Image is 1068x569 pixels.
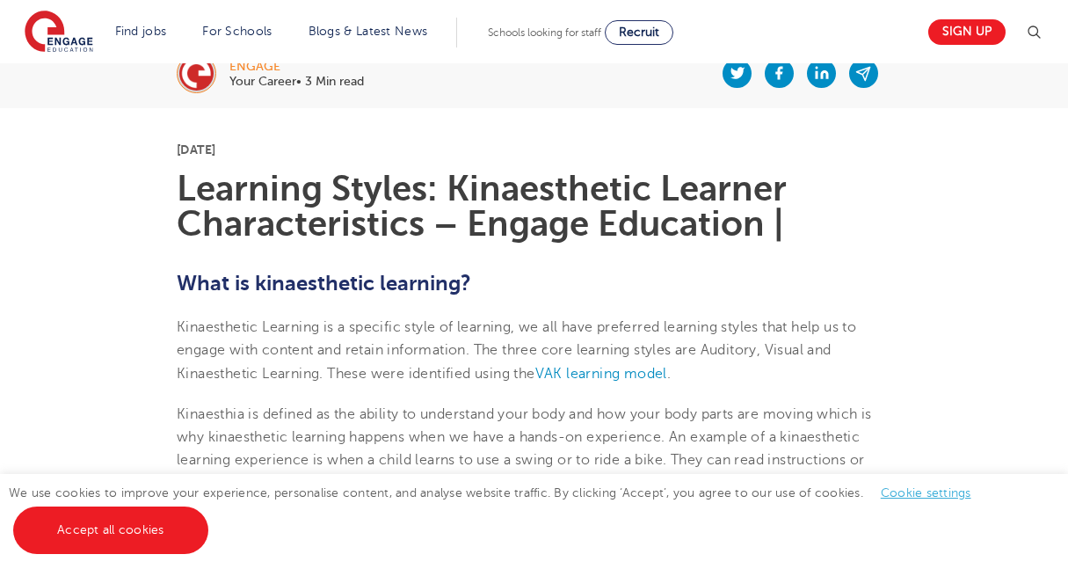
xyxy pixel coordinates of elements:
span: . [667,366,671,382]
span: Kinaesthetic Learning is a specific style of learning, we all have preferred learning styles that... [177,319,856,382]
span: Recruit [619,26,659,39]
span: Schools looking for staff [488,26,601,39]
a: Cookie settings [881,486,971,500]
p: [DATE] [177,143,891,156]
span: These were identified using the [327,366,534,382]
a: For Schools [202,25,272,38]
a: Sign up [928,19,1006,45]
a: Blogs & Latest News [309,25,428,38]
span: We use cookies to improve your experience, personalise content, and analyse website traffic. By c... [9,486,989,536]
span: inaesthetic learning happens when we have a hands-on experience. An example of a kinaesthetic lea... [177,429,864,492]
a: Recruit [605,20,673,45]
a: Accept all cookies [13,507,208,554]
img: Engage Education [25,11,93,55]
h1: Learning Styles: Kinaesthetic Learner Characteristics – Engage Education | [177,171,891,242]
div: engage [229,61,364,73]
p: Your Career• 3 Min read [229,76,364,88]
h2: What is kinaesthetic learning? [177,268,891,298]
a: VAK learning model [535,366,667,382]
span: Kinaesthia is defined as the ability to understand your body and how your body parts are moving w... [177,406,872,445]
a: Find jobs [115,25,167,38]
